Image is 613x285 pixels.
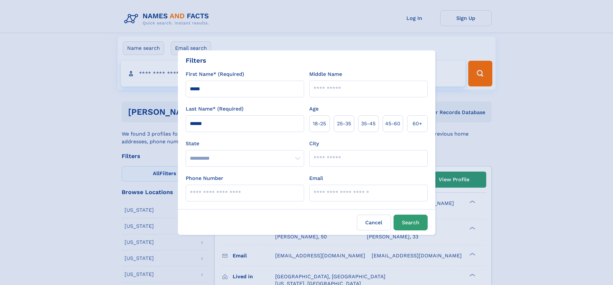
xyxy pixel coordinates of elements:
span: 18‑25 [313,120,326,128]
label: Phone Number [186,174,223,182]
div: Filters [186,56,206,65]
label: Last Name* (Required) [186,105,244,113]
label: First Name* (Required) [186,70,244,78]
span: 35‑45 [361,120,376,128]
span: 25‑35 [337,120,351,128]
span: 60+ [413,120,422,128]
label: Cancel [357,215,391,230]
label: City [309,140,319,147]
label: State [186,140,304,147]
label: Email [309,174,323,182]
label: Age [309,105,319,113]
button: Search [394,215,428,230]
label: Middle Name [309,70,342,78]
span: 45‑60 [385,120,400,128]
